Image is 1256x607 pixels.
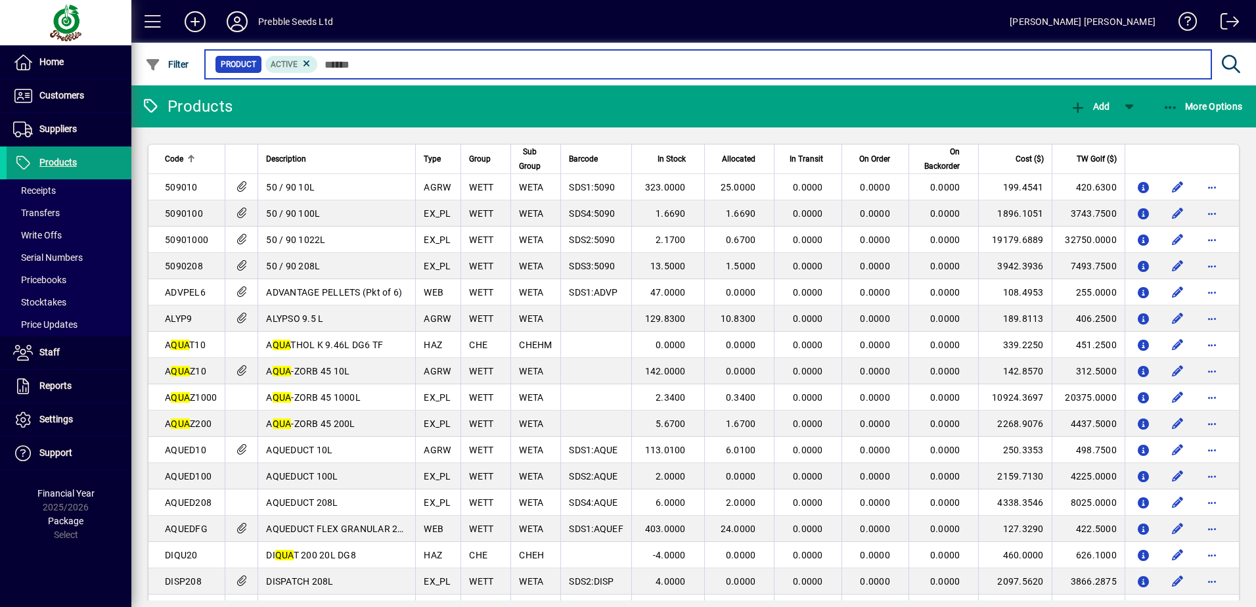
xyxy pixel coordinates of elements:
span: 0.0000 [930,208,960,219]
span: 1.6700 [726,418,756,429]
em: QUA [171,366,190,376]
span: 129.8300 [645,313,686,324]
a: Staff [7,336,131,369]
span: WETT [469,366,493,376]
span: 0.0000 [793,445,823,455]
td: 4437.5000 [1052,411,1125,437]
button: More options [1201,282,1222,303]
span: WEB [424,287,443,298]
span: 0.0000 [930,182,960,192]
a: Write Offs [7,224,131,246]
td: 8025.0000 [1052,489,1125,516]
span: WETT [469,287,493,298]
a: Stocktakes [7,291,131,313]
span: 0.0000 [793,366,823,376]
span: 0.0000 [656,340,686,350]
td: 2159.7130 [978,463,1051,489]
span: WETT [469,471,493,482]
span: AGRW [424,313,451,324]
span: AQUED10 [165,445,206,455]
a: Customers [7,79,131,112]
span: 10.8300 [721,313,756,324]
button: Edit [1167,387,1188,408]
button: More options [1201,361,1222,382]
span: 509010 [165,182,198,192]
span: 0.0000 [793,261,823,271]
td: 2268.9076 [978,411,1051,437]
span: Description [266,152,306,166]
button: Edit [1167,492,1188,513]
span: 0.0000 [726,366,756,376]
span: Products [39,157,77,168]
span: 0.0000 [793,550,823,560]
em: QUA [273,340,291,350]
span: 24.0000 [721,524,756,534]
span: 0.0000 [860,550,890,560]
span: 0.0000 [860,261,890,271]
em: QUA [171,418,190,429]
td: 10924.3697 [978,384,1051,411]
div: Allocated [713,152,768,166]
span: 0.0000 [793,392,823,403]
span: WETA [519,471,543,482]
span: Active [271,60,298,69]
span: 25.0000 [721,182,756,192]
div: Code [165,152,217,166]
span: 0.0000 [930,497,960,508]
span: EX_PL [424,208,451,219]
span: EX_PL [424,471,451,482]
button: Edit [1167,361,1188,382]
span: 0.0000 [793,287,823,298]
a: Settings [7,403,131,436]
span: A Z10 [165,366,206,376]
button: More options [1201,466,1222,487]
td: 142.8570 [978,358,1051,384]
span: 0.0000 [793,524,823,534]
span: WETA [519,497,543,508]
span: 0.0000 [930,418,960,429]
span: WETA [519,287,543,298]
span: SDS3:5090 [569,261,615,271]
span: 2.1700 [656,235,686,245]
span: Package [48,516,83,526]
span: Allocated [722,152,755,166]
span: 5090100 [165,208,203,219]
span: 2.0000 [726,497,756,508]
span: DI T 200 20L DG8 [266,550,356,560]
td: 250.3353 [978,437,1051,463]
span: 50 / 90 208L [266,261,320,271]
span: 0.0000 [860,235,890,245]
td: 4225.0000 [1052,463,1125,489]
span: Write Offs [13,230,62,240]
span: Barcode [569,152,598,166]
div: In Stock [640,152,698,166]
button: Edit [1167,439,1188,461]
button: Edit [1167,203,1188,224]
span: 0.0000 [860,182,890,192]
span: 0.0000 [726,550,756,560]
span: 0.0000 [793,471,823,482]
a: Price Updates [7,313,131,336]
a: Logout [1211,3,1240,45]
span: 0.0000 [930,445,960,455]
em: QUA [171,392,190,403]
span: 0.0000 [793,340,823,350]
span: DIQU20 [165,550,198,560]
td: 3743.7500 [1052,200,1125,227]
td: 406.2500 [1052,305,1125,332]
span: WETT [469,497,493,508]
span: A -ZORB 45 10L [266,366,349,376]
span: Group [469,152,491,166]
button: More options [1201,518,1222,539]
span: In Transit [790,152,823,166]
span: Cost ($) [1016,152,1044,166]
div: In Transit [782,152,834,166]
span: 6.0000 [656,497,686,508]
span: A THOL K 9.46L DG6 TF [266,340,383,350]
td: 312.5000 [1052,358,1125,384]
span: CHEH [519,550,544,560]
td: 32750.0000 [1052,227,1125,253]
span: WEB [424,524,443,534]
button: Edit [1167,518,1188,539]
button: Edit [1167,177,1188,198]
